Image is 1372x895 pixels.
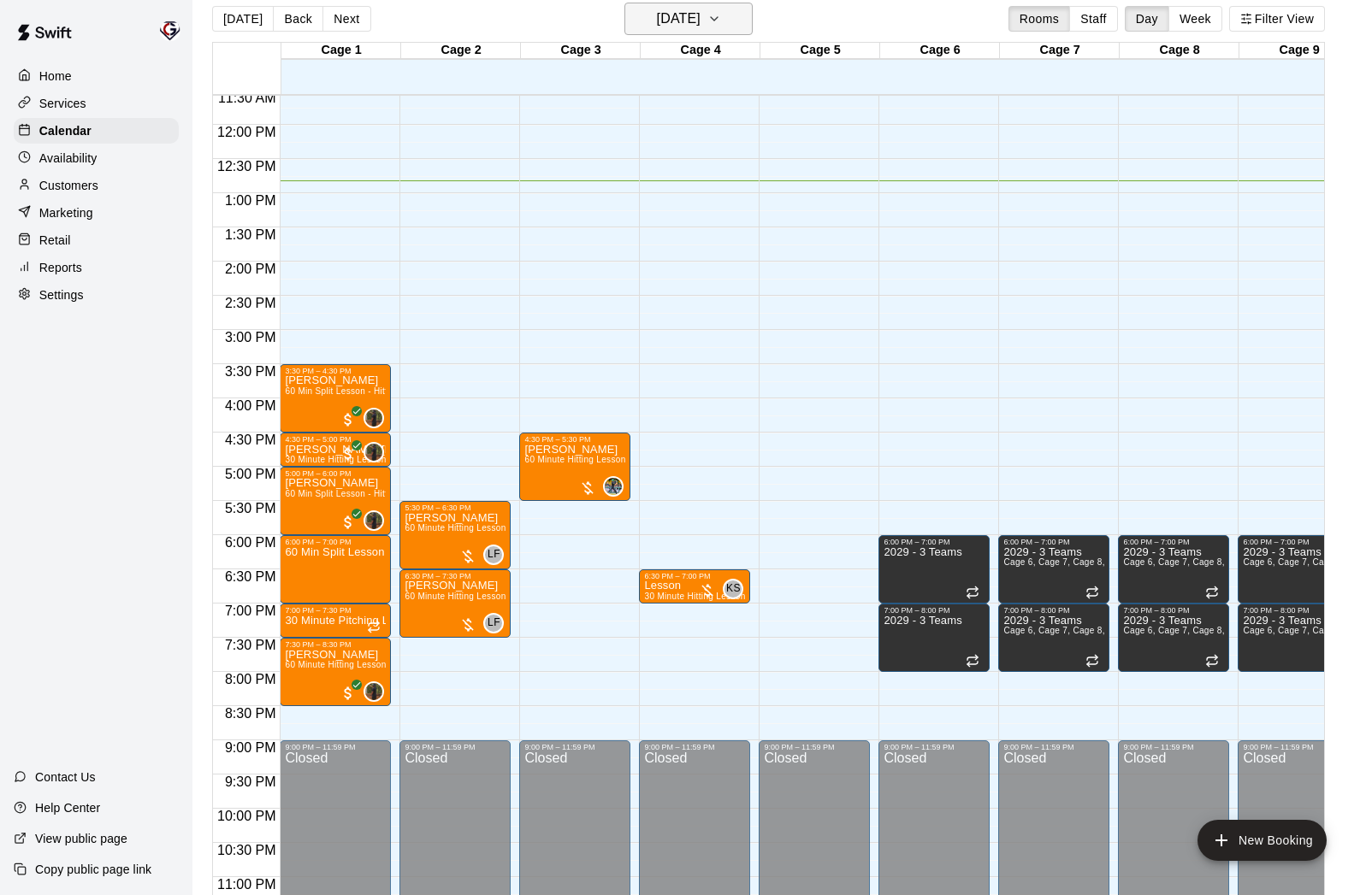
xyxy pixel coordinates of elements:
button: Week [1168,6,1222,32]
span: 60 Minute Hitting Lesson [524,455,625,464]
button: Back [273,6,323,32]
div: Cage 8 [1120,43,1239,59]
div: 6:30 PM – 7:30 PM [405,572,506,580]
span: 11:30 AM [214,91,281,105]
span: Cage 6, Cage 7, Cage 8, Cage 9, Cage 10, Cage 11, Cage 12 [1003,557,1256,567]
span: Recurring event [1085,586,1099,599]
img: Derek Wood [605,478,622,495]
img: Mike Thatcher [365,512,382,529]
div: Cage 6 [880,43,1000,59]
div: 6:30 PM – 7:30 PM: Blake [399,569,511,638]
span: 1:30 PM [221,227,281,242]
p: Retail [39,232,71,249]
div: 7:00 PM – 8:00 PM: 2029 - 3 Teams [878,604,990,672]
div: 6:00 PM – 7:00 PM: 2029 - 3 Teams [998,535,1109,604]
div: Cage 4 [641,43,760,59]
div: Mike Thatcher [364,510,384,531]
p: Availability [39,150,98,167]
div: 5:00 PM – 6:00 PM: Jessica Koller [280,467,391,535]
span: 60 Minute Hitting Lesson [285,660,386,669]
div: 6:00 PM – 7:00 PM [1003,538,1104,546]
span: Recurring event [1085,654,1099,668]
div: Settings [14,282,179,308]
a: Calendar [14,118,179,144]
span: All customers have paid [340,514,357,531]
div: 6:00 PM – 7:00 PM: 2029 - 3 Teams [1238,535,1349,604]
div: 7:00 PM – 7:30 PM: 30 Minute Pitching Lesson [280,604,391,638]
p: Customers [39,177,98,194]
a: Customers [14,173,179,198]
div: 6:00 PM – 7:00 PM [884,538,985,546]
div: 7:00 PM – 8:00 PM: 2029 - 3 Teams [1118,604,1229,672]
div: 6:00 PM – 7:00 PM [1123,538,1224,546]
span: 60 Min Split Lesson - Hitting/Pitching [285,386,435,396]
div: 6:00 PM – 7:00 PM: 2029 - 3 Teams [878,535,990,604]
div: 4:30 PM – 5:30 PM [524,435,625,444]
span: 7:00 PM [221,604,281,618]
span: 7:30 PM [221,638,281,652]
button: Staff [1069,6,1118,32]
p: View public page [35,830,127,847]
div: Logan Farrar [483,545,504,565]
div: 9:00 PM – 11:59 PM [524,743,625,751]
p: Calendar [39,122,92,139]
div: 6:00 PM – 7:00 PM [285,538,386,546]
span: 60 Min Split Lesson - Hitting/Pitching [285,489,435,498]
div: 7:00 PM – 8:00 PM [884,606,985,615]
div: 9:00 PM – 11:59 PM [405,743,506,751]
div: Derek Wood [603,476,624,497]
span: Cage 6, Cage 7, Cage 8, Cage 9, Cage 10, Cage 11, Cage 12 [1003,626,1256,635]
span: 12:00 PM [213,125,280,139]
span: 5:30 PM [221,501,281,515]
div: 6:00 PM – 7:00 PM: 60 Min Split Lesson - Hitting/Pitching [280,535,391,604]
button: Next [322,6,370,32]
span: Mike Thatcher [370,442,384,462]
button: add [1198,820,1327,861]
div: 7:30 PM – 8:30 PM [285,640,386,649]
div: 6:30 PM – 7:00 PM [644,572,745,580]
div: Cage 9 [1239,43,1359,59]
span: All customers have paid [340,445,357,462]
a: Availability [14,145,179,171]
span: 30 Minute Hitting Lesson [644,592,745,601]
p: Copy public page link [35,861,151,878]
span: 3:00 PM [221,330,281,344]
div: 4:30 PM – 5:00 PM [285,435,386,444]
span: 4:30 PM [221,433,281,447]
span: 30 Minute Hitting Lesson [285,455,386,464]
div: Mike Thatcher [364,681,384,702]
span: Recurring event [1205,586,1219,599]
p: Home [39,68,72,85]
h6: [DATE] [657,7,701,31]
span: 3:30 PM [221,364,281,379]
div: Cage 5 [760,43,880,59]
div: Reports [14,255,179,280]
span: 60 Minute Hitting Lesson [405,592,506,601]
div: Kamron Smith [723,579,743,599]
a: Retail [14,227,179,253]
div: 7:00 PM – 8:00 PM [1003,606,1104,615]
div: 6:00 PM – 7:00 PM: 2029 - 3 Teams [1118,535,1229,604]
div: 9:00 PM – 11:59 PM [285,743,386,751]
span: 9:30 PM [221,774,281,789]
div: Cage 1 [281,43,401,59]
span: Recurring event [1205,654,1219,668]
div: Logan Farrar [483,613,504,633]
span: Logan Farrar [490,545,504,565]
span: 11:00 PM [213,877,280,892]
div: Cage 7 [1000,43,1120,59]
span: 4:00 PM [221,398,281,413]
div: 4:30 PM – 5:00 PM: Smith Anderson [280,433,391,467]
div: 7:00 PM – 7:30 PM [285,606,386,615]
div: 9:00 PM – 11:59 PM [1003,743,1104,751]
span: Recurring event [367,620,381,633]
span: Mike Thatcher [370,510,384,531]
div: Mike Thatcher [364,408,384,428]
span: Logan Farrar [490,613,504,633]
span: LF [488,615,500,632]
a: Services [14,91,179,116]
span: Recurring event [966,586,979,599]
span: 1:00 PM [221,193,281,208]
button: [DATE] [624,3,753,35]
